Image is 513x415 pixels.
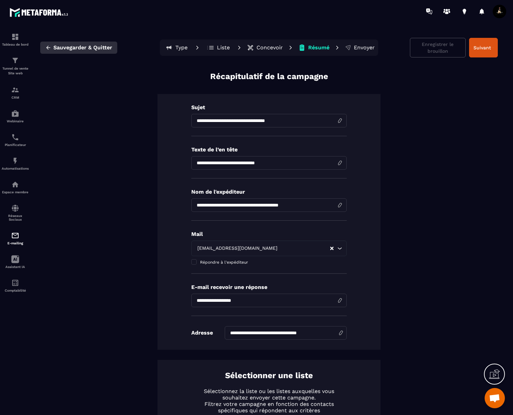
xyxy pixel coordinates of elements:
[191,231,347,237] p: Mail
[11,109,19,118] img: automations
[11,133,19,141] img: scheduler
[279,245,329,252] input: Search for option
[200,260,248,265] span: Répondre à l'expéditeur
[330,246,334,251] button: Clear Selected
[9,6,70,19] img: logo
[2,241,29,245] p: E-mailing
[308,44,329,51] p: Résumé
[196,245,279,252] span: [EMAIL_ADDRESS][DOMAIN_NAME]
[175,44,188,51] p: Type
[11,56,19,65] img: formation
[203,41,234,54] button: Liste
[11,204,19,212] img: social-network
[2,119,29,123] p: Webinaire
[191,104,347,111] p: Sujet
[2,274,29,297] a: accountantaccountantComptabilité
[2,128,29,152] a: schedulerschedulerPlanificateur
[161,41,192,54] button: Type
[11,157,19,165] img: automations
[11,86,19,94] img: formation
[296,41,332,54] button: Résumé
[11,33,19,41] img: formation
[2,66,29,76] p: Tunnel de vente Site web
[191,146,347,153] p: Texte de l’en tête
[2,190,29,194] p: Espace membre
[354,44,375,51] p: Envoyer
[256,44,283,51] p: Concevoir
[343,41,377,54] button: Envoyer
[485,388,505,408] div: Ouvrir le chat
[2,199,29,226] a: social-networksocial-networkRéseaux Sociaux
[2,289,29,292] p: Comptabilité
[2,81,29,104] a: formationformationCRM
[2,143,29,147] p: Planificateur
[2,28,29,51] a: formationformationTableau de bord
[245,41,285,54] button: Concevoir
[2,96,29,99] p: CRM
[217,44,230,51] p: Liste
[2,43,29,46] p: Tableau de bord
[2,214,29,221] p: Réseaux Sociaux
[11,180,19,189] img: automations
[225,370,313,381] p: Sélectionner une liste
[469,38,498,57] button: Suivant
[191,388,347,401] p: Sélectionnez la liste ou les listes auxquelles vous souhaitez envoyer cette campagne.
[191,329,213,336] p: Adresse
[2,226,29,250] a: emailemailE-mailing
[191,284,347,290] p: E-mail recevoir une réponse
[2,265,29,269] p: Assistant IA
[191,189,347,195] p: Nom de l'expéditeur
[210,71,328,82] p: Récapitulatif de la campagne
[2,175,29,199] a: automationsautomationsEspace membre
[2,152,29,175] a: automationsautomationsAutomatisations
[2,104,29,128] a: automationsautomationsWebinaire
[40,42,117,54] button: Sauvegarder & Quitter
[2,167,29,170] p: Automatisations
[191,241,347,256] div: Search for option
[11,279,19,287] img: accountant
[53,44,112,51] span: Sauvegarder & Quitter
[2,250,29,274] a: Assistant IA
[191,401,347,414] p: Filtrez votre campagne en fonction des contacts spécifiques qui répondent aux critères
[11,231,19,240] img: email
[2,51,29,81] a: formationformationTunnel de vente Site web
